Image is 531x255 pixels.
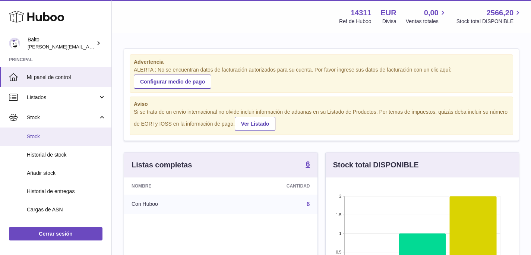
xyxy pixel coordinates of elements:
[456,18,522,25] span: Stock total DISPONIBLE
[27,114,98,121] span: Stock
[28,44,149,50] span: [PERSON_NAME][EMAIL_ADDRESS][DOMAIN_NAME]
[339,194,341,198] text: 2
[27,188,106,195] span: Historial de entregas
[306,160,310,168] strong: 6
[134,66,509,89] div: ALERTA : No se encuentran datos de facturación autorizados para su cuenta. Por favor ingrese sus ...
[351,8,372,18] strong: 14311
[134,101,509,108] strong: Aviso
[28,36,95,50] div: Balto
[307,201,310,207] a: 6
[339,18,371,25] div: Ref de Huboo
[424,8,439,18] span: 0,00
[336,212,341,217] text: 1.5
[27,151,106,158] span: Historial de stock
[487,8,513,18] span: 2566,20
[27,170,106,177] span: Añadir stock
[134,59,509,66] strong: Advertencia
[224,177,317,195] th: Cantidad
[406,8,447,25] a: 0,00 Ventas totales
[132,160,192,170] h3: Listas completas
[27,94,98,101] span: Listados
[339,231,341,236] text: 1
[27,74,106,81] span: Mi panel de control
[9,38,20,49] img: dani@balto.fr
[27,206,106,213] span: Cargas de ASN
[333,160,419,170] h3: Stock total DISPONIBLE
[456,8,522,25] a: 2566,20 Stock total DISPONIBLE
[381,8,396,18] strong: EUR
[306,160,310,169] a: 6
[382,18,396,25] div: Divisa
[124,177,224,195] th: Nombre
[124,195,224,214] td: Con Huboo
[336,250,341,254] text: 0.5
[235,117,275,131] a: Ver Listado
[134,108,509,131] div: Si se trata de un envío internacional no olvide incluir información de aduanas en su Listado de P...
[406,18,447,25] span: Ventas totales
[9,227,102,240] a: Cerrar sesión
[27,133,106,140] span: Stock
[134,75,211,89] a: Configurar medio de pago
